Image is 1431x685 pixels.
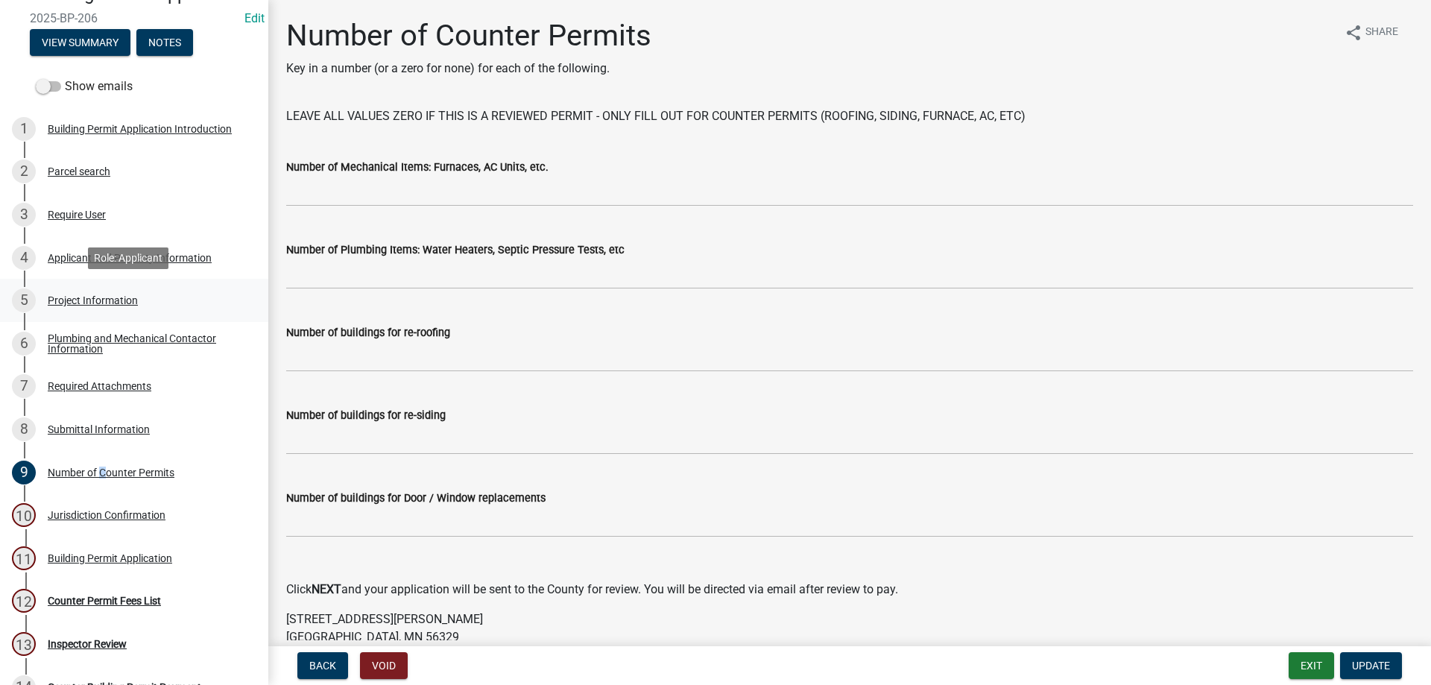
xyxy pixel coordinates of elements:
i: share [1345,24,1362,42]
p: [STREET_ADDRESS][PERSON_NAME] [GEOGRAPHIC_DATA], MN 56329 [286,610,1413,646]
wm-modal-confirm: Notes [136,37,193,49]
div: Submittal Information [48,424,150,435]
div: Parcel search [48,166,110,177]
div: Role: Applicant [88,247,168,269]
div: 1 [12,117,36,141]
div: 11 [12,546,36,570]
div: Number of Counter Permits [48,467,174,478]
div: Building Permit Application [48,553,172,564]
p: Click and your application will be sent to the County for review. You will be directed via email ... [286,581,1413,599]
div: 2 [12,160,36,183]
div: Counter Permit Fees List [48,596,161,606]
div: 6 [12,332,36,356]
h1: Number of Counter Permits [286,18,651,54]
span: Update [1352,660,1390,672]
div: Building Permit Application Introduction [48,124,232,134]
div: Plumbing and Mechanical Contactor Information [48,333,244,354]
label: Number of Mechanical Items: Furnaces, AC Units, etc. [286,162,549,173]
button: Exit [1289,652,1334,679]
strong: NEXT [312,582,341,596]
label: Show emails [36,78,133,95]
div: Inspector Review [48,639,127,649]
div: 13 [12,632,36,656]
button: Back [297,652,348,679]
div: Require User [48,209,106,220]
button: Void [360,652,408,679]
div: 8 [12,417,36,441]
wm-modal-confirm: Summary [30,37,130,49]
div: Required Attachments [48,381,151,391]
div: 12 [12,589,36,613]
button: shareShare [1333,18,1410,47]
label: Number of buildings for re-roofing [286,328,450,338]
div: Applicant and Property Information [48,253,212,263]
button: Update [1340,652,1402,679]
button: View Summary [30,29,130,56]
div: Jurisdiction Confirmation [48,510,165,520]
span: 2025-BP-206 [30,11,238,25]
div: 10 [12,503,36,527]
label: Number of buildings for Door / Window replacements [286,493,546,504]
div: 5 [12,288,36,312]
button: Notes [136,29,193,56]
p: Key in a number (or a zero for none) for each of the following. [286,60,651,78]
div: 3 [12,203,36,227]
label: Number of buildings for re-siding [286,411,446,421]
span: Back [309,660,336,672]
p: LEAVE ALL VALUES ZERO IF THIS IS A REVIEWED PERMIT - ONLY FILL OUT FOR COUNTER PERMITS (ROOFING, ... [286,107,1413,125]
div: 9 [12,461,36,484]
wm-modal-confirm: Edit Application Number [244,11,265,25]
a: Edit [244,11,265,25]
div: Project Information [48,295,138,306]
label: Number of Plumbing Items: Water Heaters, Septic Pressure Tests, etc [286,245,625,256]
div: 7 [12,374,36,398]
span: Share [1365,24,1398,42]
div: 4 [12,246,36,270]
